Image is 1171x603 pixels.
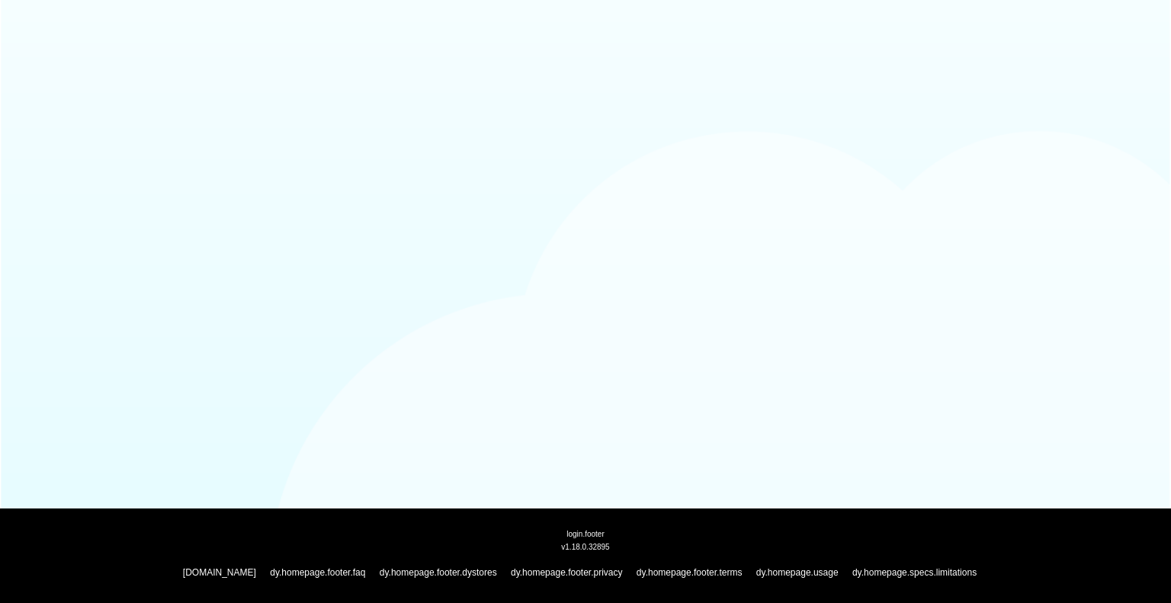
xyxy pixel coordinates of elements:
a: [DOMAIN_NAME] [183,567,256,578]
a: dy.homepage.specs.limitations [852,567,977,578]
span: login.footer [566,528,604,538]
a: dy.homepage.footer.faq [270,567,365,578]
a: dy.homepage.footer.privacy [511,567,623,578]
a: dy.homepage.footer.terms [637,567,743,578]
a: dy.homepage.footer.dystores [380,567,497,578]
a: dy.homepage.usage [756,567,839,578]
span: v1.18.0.32895 [561,542,609,551]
